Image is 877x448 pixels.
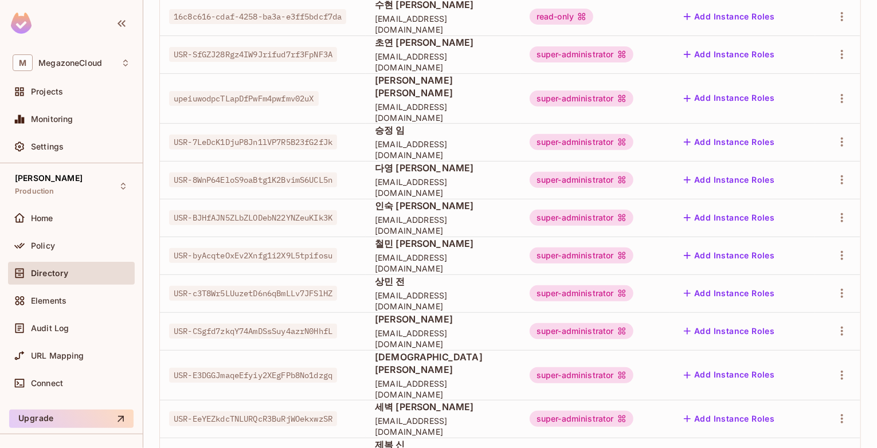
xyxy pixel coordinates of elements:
[169,411,337,426] span: USR-EeYEZkdcTNLURQcR3BuRjWOekxwzSR
[31,379,63,388] span: Connect
[169,9,346,24] span: 16c8c616-cdaf-4258-ba3a-e3ff5bdcf7da
[31,296,66,305] span: Elements
[375,162,511,174] span: 다영 [PERSON_NAME]
[31,324,69,333] span: Audit Log
[169,210,337,225] span: USR-BJHfAJN5ZLbZLODebN22YNZeuKIk3K
[375,351,511,376] span: [DEMOGRAPHIC_DATA][PERSON_NAME]
[169,135,337,150] span: USR-7LeDcK1DjuP8Jn1lVP7R5B23fG2fJk
[169,324,337,339] span: USR-CSgfd7zkqY74AmDSsSuy4azrN0HhfL
[679,45,779,64] button: Add Instance Roles
[679,366,779,384] button: Add Instance Roles
[375,51,511,73] span: [EMAIL_ADDRESS][DOMAIN_NAME]
[31,115,73,124] span: Monitoring
[31,87,63,96] span: Projects
[679,89,779,108] button: Add Instance Roles
[169,286,337,301] span: USR-c3T8Wr5LUuzetD6n6qBmLLv7JFSlHZ
[375,101,511,123] span: [EMAIL_ADDRESS][DOMAIN_NAME]
[679,246,779,265] button: Add Instance Roles
[530,46,633,62] div: super-administrator
[679,133,779,151] button: Add Instance Roles
[530,172,633,188] div: super-administrator
[169,91,319,106] span: upeiuwodpcTLapDfPwFm4pwfmv02uX
[530,367,633,383] div: super-administrator
[13,54,33,71] span: M
[530,134,633,150] div: super-administrator
[375,415,511,437] span: [EMAIL_ADDRESS][DOMAIN_NAME]
[375,214,511,236] span: [EMAIL_ADDRESS][DOMAIN_NAME]
[31,241,55,250] span: Policy
[679,410,779,428] button: Add Instance Roles
[530,323,633,339] div: super-administrator
[375,252,511,274] span: [EMAIL_ADDRESS][DOMAIN_NAME]
[15,187,54,196] span: Production
[375,400,511,413] span: 세벽 [PERSON_NAME]
[375,124,511,136] span: 승정 임
[530,91,633,107] div: super-administrator
[31,269,68,278] span: Directory
[375,74,511,99] span: [PERSON_NAME] [PERSON_NAME]
[31,214,53,223] span: Home
[375,139,511,160] span: [EMAIL_ADDRESS][DOMAIN_NAME]
[169,248,337,263] span: USR-byAcqteOxEv2Xnfg1i2X9L5tpifosu
[375,378,511,400] span: [EMAIL_ADDRESS][DOMAIN_NAME]
[530,285,633,301] div: super-administrator
[375,199,511,212] span: 인숙 [PERSON_NAME]
[530,9,593,25] div: read-only
[375,328,511,349] span: [EMAIL_ADDRESS][DOMAIN_NAME]
[375,176,511,198] span: [EMAIL_ADDRESS][DOMAIN_NAME]
[679,284,779,302] button: Add Instance Roles
[679,7,779,26] button: Add Instance Roles
[169,172,337,187] span: USR-8WnP64EloS9oaBtg1K2BvimS6UCL5n
[169,47,337,62] span: USR-SfGZJ28Rgz4IW9Jrifud7rf3FpNF3A
[11,13,32,34] img: SReyMgAAAABJRU5ErkJggg==
[375,237,511,250] span: 철민 [PERSON_NAME]
[375,313,511,325] span: [PERSON_NAME]
[375,13,511,35] span: [EMAIL_ADDRESS][DOMAIN_NAME]
[375,36,511,49] span: 초연 [PERSON_NAME]
[31,351,84,360] span: URL Mapping
[375,275,511,288] span: 상민 전
[679,209,779,227] button: Add Instance Roles
[679,171,779,189] button: Add Instance Roles
[375,290,511,312] span: [EMAIL_ADDRESS][DOMAIN_NAME]
[530,210,633,226] div: super-administrator
[530,411,633,427] div: super-administrator
[679,322,779,340] button: Add Instance Roles
[169,368,337,383] span: USR-E3DGGJmaqeEfyiy2XEgFPb8No1dzgq
[15,174,83,183] span: [PERSON_NAME]
[530,247,633,264] div: super-administrator
[31,142,64,151] span: Settings
[9,410,134,428] button: Upgrade
[38,58,102,68] span: Workspace: MegazoneCloud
